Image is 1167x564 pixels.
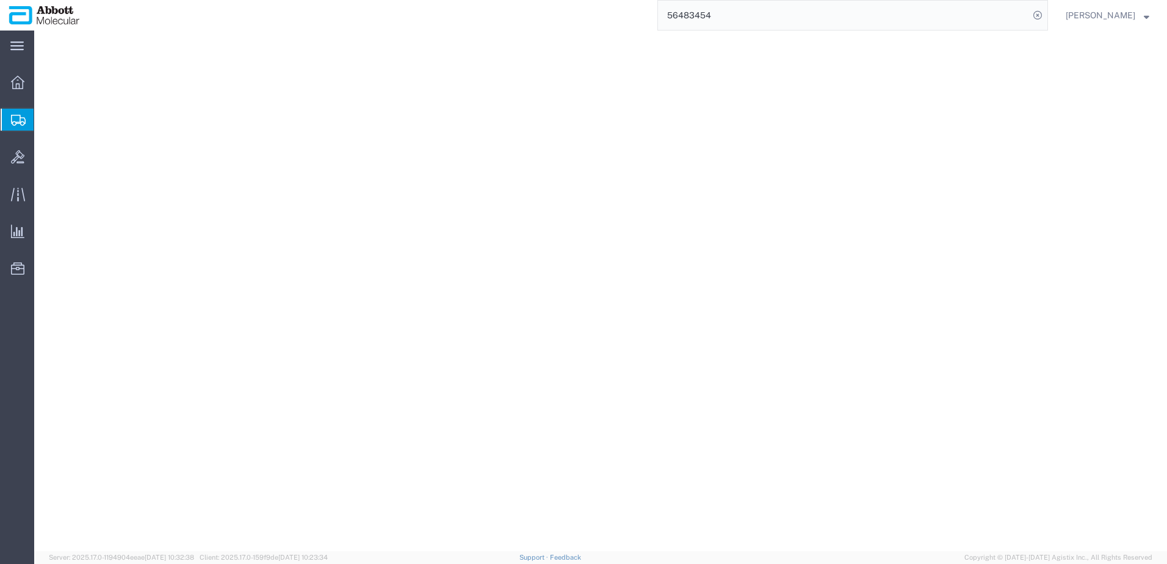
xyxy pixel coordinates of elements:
[1066,9,1135,22] span: Raza Khan
[278,554,328,561] span: [DATE] 10:23:34
[519,554,550,561] a: Support
[145,554,194,561] span: [DATE] 10:32:38
[1065,8,1150,23] button: [PERSON_NAME]
[964,552,1152,563] span: Copyright © [DATE]-[DATE] Agistix Inc., All Rights Reserved
[9,6,80,24] img: logo
[200,554,328,561] span: Client: 2025.17.0-159f9de
[550,554,581,561] a: Feedback
[658,1,1029,30] input: Search for shipment number, reference number
[49,554,194,561] span: Server: 2025.17.0-1194904eeae
[34,31,1167,551] iframe: FS Legacy Container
